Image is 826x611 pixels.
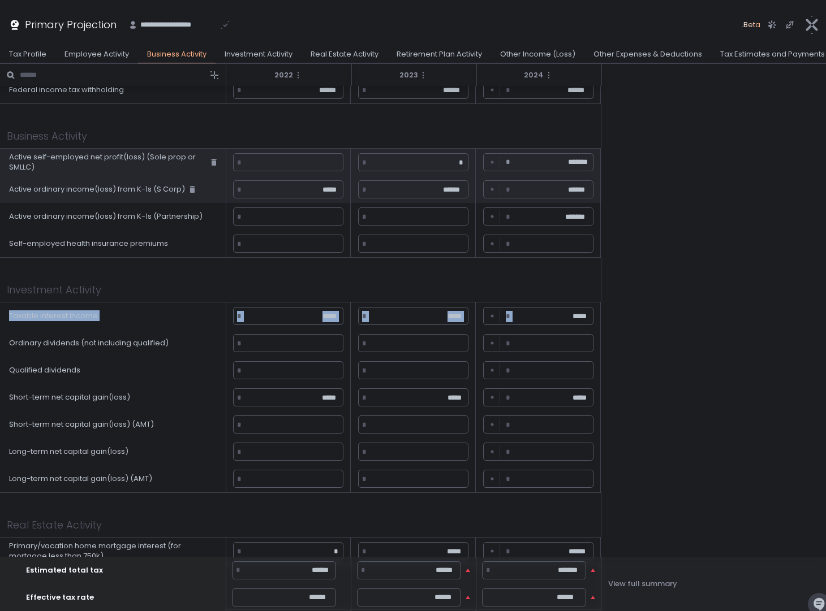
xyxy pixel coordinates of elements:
div: Business Activity [147,49,206,59]
div: Federal income tax withholding [9,85,124,95]
h1: Primary Projection [25,17,117,32]
div: Real Estate Activity [311,49,378,59]
div: Short-term net capital gain(loss) (AMT) [9,419,154,430]
div: Retirement Plan Activity [397,49,482,59]
h1: Investment Activity [7,282,101,297]
div: Investment Activity [225,49,292,59]
div: Other Income (Loss) [500,49,575,59]
div: Short-term net capital gain(loss) [9,392,130,402]
div: Tax Profile [9,49,46,59]
div: Employee Activity [64,49,129,59]
h1: Business Activity [7,128,87,144]
div: View full summary [608,579,677,589]
span: 2022 [274,70,293,80]
span: Estimated total tax [26,565,103,575]
div: Tax Estimates and Payments [720,49,825,59]
div: Taxable interest income [9,311,98,321]
div: Active self-employed net profit(loss) (Sole prop or SMLLC) [9,152,206,172]
div: Qualified dividends [9,365,80,375]
div: Primary/vacation home mortgage interest (for mortgage less than 750k) [9,541,216,561]
div: Long-term net capital gain(loss) [9,447,128,457]
div: Active ordinary income(loss) from K-1s (S Corp) [9,184,185,194]
div: Self-employed health insurance premiums [9,239,168,249]
button: View full summary [608,575,677,593]
div: Ordinary dividends (not including qualified) [9,338,169,348]
span: 2023 [399,70,418,80]
span: 2024 [524,70,544,80]
div: Active ordinary income(loss) from K-1s (Partnership) [9,211,203,222]
div: Long-term net capital gain(loss) (AMT) [9,474,152,484]
h1: Real Estate Activity [7,517,102,532]
span: Effective tax rate [26,592,94,603]
div: Other Expenses & Deductions [593,49,702,59]
span: .Beta [739,19,760,31]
